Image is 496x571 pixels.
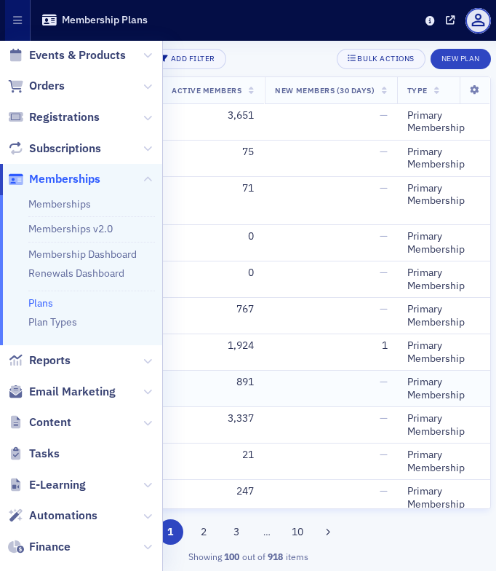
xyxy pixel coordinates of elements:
div: Primary Membership [407,485,480,511]
a: Orders [8,78,65,94]
button: 2 [191,519,216,545]
span: — [379,266,387,279]
a: Memberships [8,171,100,187]
span: Automations [29,508,97,524]
a: Email Marketing [8,384,116,400]
div: 21 [172,449,254,462]
div: Primary Membership [407,109,480,135]
strong: 100 [222,550,242,563]
button: Add Filter [149,49,226,69]
span: Memberships [29,171,100,187]
div: 1 [275,339,387,353]
button: 3 [224,519,249,545]
button: Bulk Actions [337,49,425,69]
button: New Plan [431,49,491,69]
div: Primary Membership [407,267,480,292]
span: — [379,375,387,388]
span: — [379,302,387,315]
div: Bulk Actions [357,55,414,63]
span: — [379,145,387,158]
a: Reports [8,353,71,369]
span: Finance [29,539,71,555]
span: — [379,109,387,122]
div: Primary Membership [407,412,480,438]
span: New Members (30 Days) [275,85,375,95]
span: E-Learning [29,477,86,493]
a: New Plan [431,51,491,64]
a: Finance [8,539,71,555]
div: 247 [172,485,254,498]
div: Primary Membership [407,376,480,401]
h1: Membership Plans [62,13,148,27]
span: Email Marketing [29,384,116,400]
span: Registrations [29,109,100,125]
a: Subscriptions [8,141,101,157]
div: Primary Membership [407,230,480,256]
a: Memberships v2.0 [28,222,113,235]
a: Membership Dashboard [28,248,137,261]
div: Showing out of items [5,550,491,563]
a: Plan Types [28,315,77,328]
span: Orders [29,78,65,94]
span: — [379,484,387,497]
div: 0 [172,267,254,280]
button: 10 [285,519,311,545]
span: Active Members [172,85,241,95]
span: Content [29,414,71,430]
span: Type [407,85,428,95]
a: Automations [8,508,97,524]
a: Renewals Dashboard [28,267,124,280]
a: Content [8,414,71,430]
a: Plans [28,296,53,310]
a: E-Learning [8,477,86,493]
div: Primary Membership [407,303,480,328]
a: Registrations [8,109,100,125]
div: Primary Membership [407,182,480,208]
div: Primary Membership [407,339,480,365]
div: Primary Membership [407,146,480,171]
div: 3,651 [172,109,254,122]
div: 891 [172,376,254,389]
a: Events & Products [8,47,126,63]
span: Profile [465,8,491,34]
span: — [379,181,387,194]
button: 1 [158,519,183,545]
span: Reports [29,353,71,369]
div: 1,924 [172,339,254,353]
span: — [379,411,387,425]
div: 3,337 [172,412,254,425]
div: 71 [172,182,254,195]
span: Tasks [29,446,60,462]
div: 0 [172,230,254,243]
span: — [379,229,387,243]
span: Events & Products [29,47,126,63]
a: Memberships [28,197,91,210]
span: — [379,448,387,461]
div: 767 [172,303,254,316]
div: 75 [172,146,254,159]
a: Tasks [8,446,60,462]
span: … [257,525,277,538]
strong: 918 [265,550,286,563]
span: Subscriptions [29,141,101,157]
div: Primary Membership [407,449,480,474]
